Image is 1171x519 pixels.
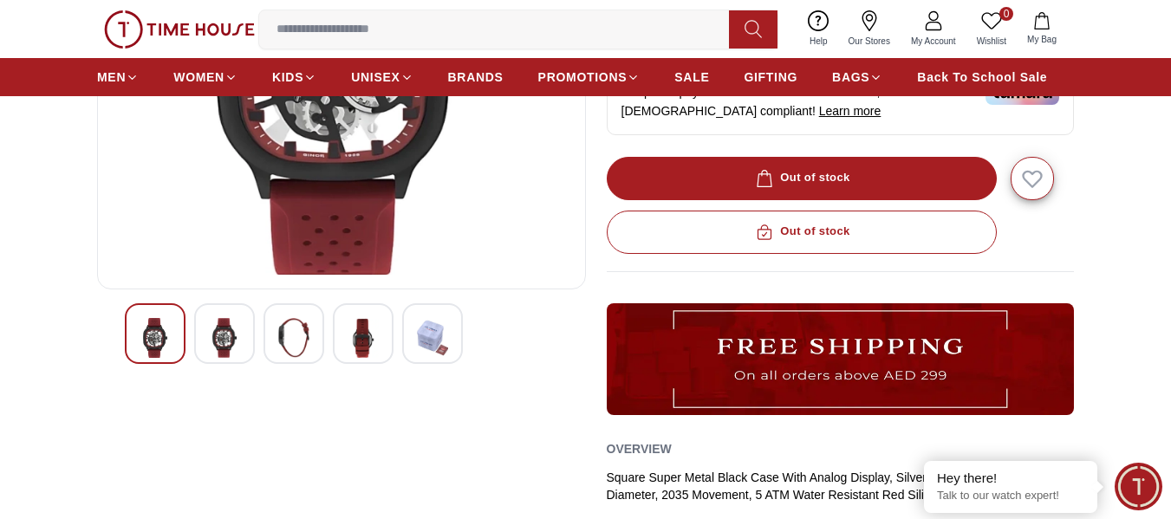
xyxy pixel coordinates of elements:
a: Help [799,7,838,51]
span: My Bag [1020,33,1064,46]
img: Lee Cooper Men's Analog Silver Dial Watch - LC07973.658 [209,318,240,358]
img: ... [607,303,1075,415]
span: Help [803,35,835,48]
img: ... [104,10,255,49]
span: Back To School Sale [917,68,1047,86]
a: SALE [674,62,709,93]
div: Or split in 4 payments of - No late fees, [DEMOGRAPHIC_DATA] compliant! [607,68,1075,135]
p: Talk to our watch expert! [937,489,1084,503]
span: WOMEN [173,68,224,86]
a: Our Stores [838,7,901,51]
span: PROMOTIONS [538,68,628,86]
span: My Account [904,35,963,48]
span: UNISEX [351,68,400,86]
img: Lee Cooper Men's Analog Silver Dial Watch - LC07973.658 [278,318,309,358]
a: BRANDS [448,62,504,93]
span: KIDS [272,68,303,86]
div: Chat Widget [1115,463,1162,510]
a: KIDS [272,62,316,93]
div: Hey there! [937,470,1084,487]
img: Lee Cooper Men's Analog Silver Dial Watch - LC07973.658 [348,318,379,358]
span: BAGS [832,68,869,86]
h2: Overview [607,436,672,462]
a: PROMOTIONS [538,62,641,93]
a: WOMEN [173,62,237,93]
a: 0Wishlist [966,7,1017,51]
span: SALE [674,68,709,86]
a: MEN [97,62,139,93]
span: Learn more [819,104,882,118]
span: MEN [97,68,126,86]
button: My Bag [1017,9,1067,49]
a: Back To School Sale [917,62,1047,93]
img: Lee Cooper Men's Analog Silver Dial Watch - LC07973.658 [417,318,448,358]
div: Square Super Metal Black Case With Analog Display, Silver Dial 42*44 mm Case Diameter, 2035 Movem... [607,469,1075,503]
span: AED 68.50 [745,85,804,99]
img: Lee Cooper Men's Analog Silver Dial Watch - LC07973.658 [140,318,171,358]
span: BRANDS [448,68,504,86]
a: BAGS [832,62,882,93]
a: GIFTING [744,62,797,93]
span: 0 [999,7,1013,21]
span: GIFTING [744,68,797,86]
a: UNISEX [351,62,413,93]
span: Our Stores [842,35,897,48]
span: Wishlist [970,35,1013,48]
